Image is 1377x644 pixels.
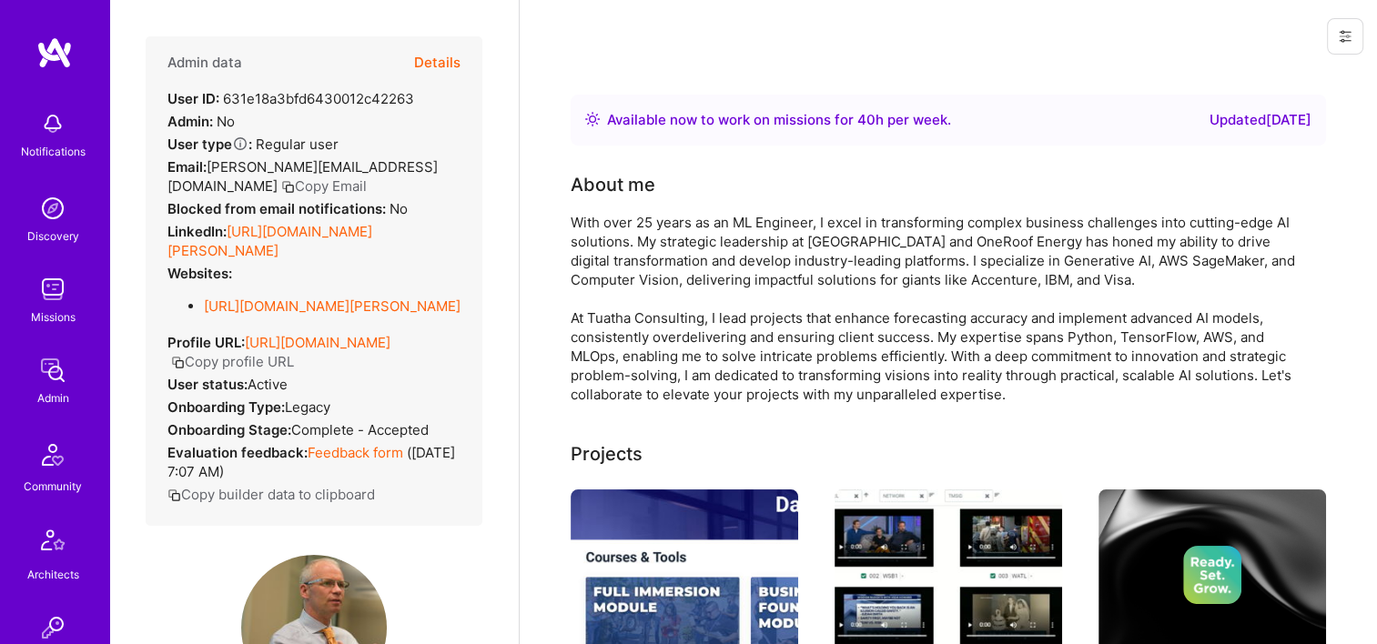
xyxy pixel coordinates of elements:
h4: Admin data [167,55,242,71]
div: Missions [31,307,76,327]
strong: User type : [167,136,252,153]
strong: Profile URL: [167,334,245,351]
div: Discovery [27,226,79,246]
i: icon Copy [171,356,185,369]
img: teamwork [35,271,71,307]
strong: Email: [167,158,207,176]
div: Projects [571,440,643,468]
strong: Blocked from email notifications: [167,200,390,217]
span: Active [248,376,288,393]
button: Copy builder data to clipboard [167,485,375,504]
button: Copy Email [281,176,367,196]
div: No [167,112,235,131]
img: Architects [31,521,75,565]
strong: Websites: [167,265,232,282]
strong: User status: [167,376,248,393]
span: [PERSON_NAME][EMAIL_ADDRESS][DOMAIN_NAME] [167,158,438,195]
a: [URL][DOMAIN_NAME][PERSON_NAME] [204,297,461,315]
div: Available now to work on missions for h per week . [607,109,951,131]
img: discovery [35,190,71,226]
div: ( [DATE] 7:07 AM ) [167,443,461,481]
img: Community [31,433,75,477]
button: Details [414,36,461,89]
div: Admin [37,388,69,408]
img: logo [36,36,73,69]
div: About me [571,171,655,198]
div: 631e18a3bfd6430012c42263 [167,89,414,108]
a: [URL][DOMAIN_NAME][PERSON_NAME] [167,223,372,259]
div: Notifications [21,142,86,161]
div: Community [24,477,82,496]
div: Updated [DATE] [1210,109,1311,131]
strong: Onboarding Stage: [167,421,291,438]
div: With over 25 years as an ML Engineer, I excel in transforming complex business challenges into cu... [571,213,1299,404]
img: Availability [585,112,600,126]
i: Help [232,136,248,152]
span: 40 [857,111,876,128]
a: [URL][DOMAIN_NAME] [245,334,390,351]
div: Regular user [167,135,339,154]
strong: Onboarding Type: [167,398,285,416]
div: Architects [27,565,79,584]
div: No [167,199,408,218]
strong: Admin: [167,113,213,130]
a: Feedback form [308,444,403,461]
span: legacy [285,398,330,416]
span: Complete - Accepted [291,421,429,438]
strong: LinkedIn: [167,223,227,240]
i: icon Copy [167,488,181,502]
strong: Evaluation feedback: [167,444,308,461]
img: Company logo [1183,546,1241,604]
i: icon Copy [281,180,295,194]
img: admin teamwork [35,352,71,388]
img: bell [35,106,71,142]
strong: User ID: [167,90,219,107]
button: Copy profile URL [171,352,294,371]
